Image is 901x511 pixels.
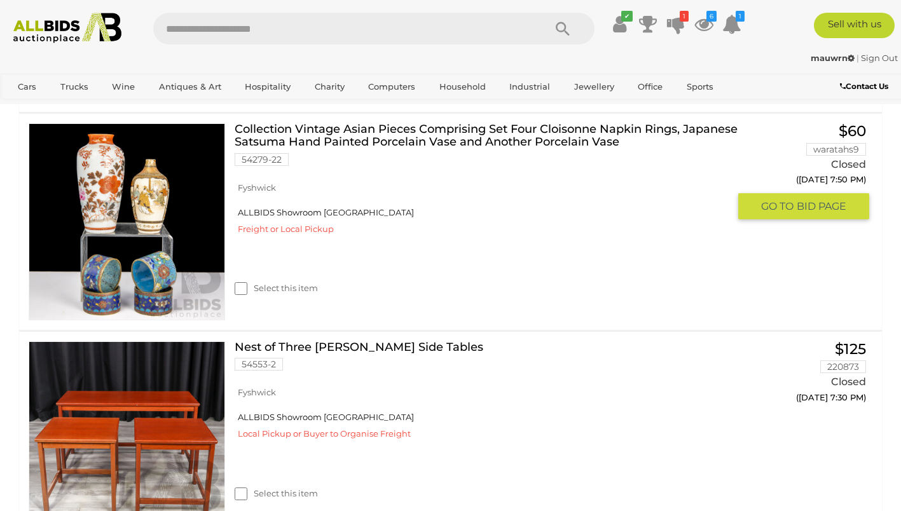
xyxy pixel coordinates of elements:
i: ✔ [621,11,633,22]
label: Select this item [235,487,318,500]
a: Sports [678,76,722,97]
a: $125 220873 Closed ([DATE] 7:30 PM) [748,341,869,409]
button: Search [531,13,595,44]
span: BID PAGE [797,200,846,213]
a: Trucks [52,76,97,97]
a: Charity [306,76,353,97]
a: Office [629,76,671,97]
a: Household [431,76,494,97]
a: 6 [694,13,713,36]
a: mauwrn [811,53,856,63]
span: $60 [839,122,866,140]
a: Collection Vintage Asian Pieces Comprising Set Four Cloisonne Napkin Rings, Japanese Satsuma Hand... [244,123,729,175]
a: Cars [10,76,45,97]
a: $60 waratahs9 Closed ([DATE] 7:50 PM) GO TOBID PAGE [748,123,869,221]
a: [GEOGRAPHIC_DATA] [10,97,119,118]
b: Contact Us [840,81,888,91]
a: Hospitality [237,76,299,97]
i: 1 [680,11,689,22]
a: Nest of Three [PERSON_NAME] Side Tables 54553-2 [244,341,729,381]
strong: mauwrn [811,53,855,63]
span: | [856,53,859,63]
img: Allbids.com.au [7,13,128,43]
i: 6 [706,11,717,22]
a: 1 [666,13,685,36]
a: Sell with us [814,13,895,38]
a: Jewellery [566,76,622,97]
a: Computers [360,76,423,97]
i: 1 [736,11,745,22]
label: Select this item [235,282,318,294]
span: $125 [835,340,866,358]
button: GO TOBID PAGE [738,193,869,219]
a: ✔ [610,13,629,36]
a: 1 [722,13,741,36]
a: Industrial [501,76,558,97]
a: Wine [104,76,143,97]
a: Contact Us [840,79,891,93]
span: GO TO [761,200,797,213]
a: Antiques & Art [151,76,230,97]
a: Sign Out [861,53,898,63]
